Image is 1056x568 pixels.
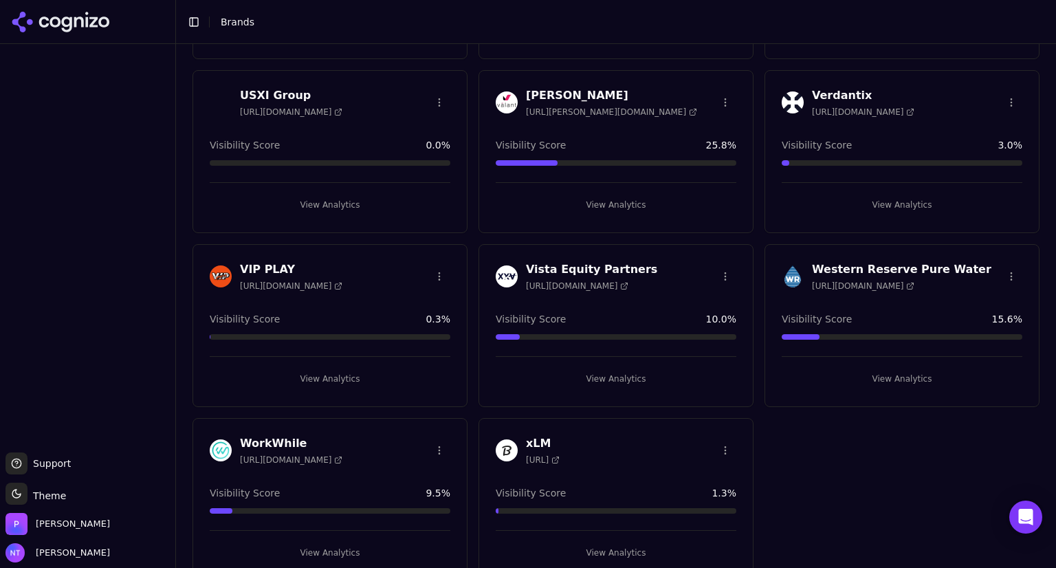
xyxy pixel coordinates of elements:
img: Valant [496,91,518,113]
button: View Analytics [496,194,736,216]
img: Nate Tower [5,543,25,562]
nav: breadcrumb [221,15,1017,29]
span: [URL] [526,455,560,466]
img: Verdantix [782,91,804,113]
h3: Western Reserve Pure Water [812,261,991,278]
span: [URL][DOMAIN_NAME] [812,281,914,292]
button: View Analytics [210,194,450,216]
img: Western Reserve Pure Water [782,265,804,287]
h3: VIP PLAY [240,261,342,278]
span: [URL][PERSON_NAME][DOMAIN_NAME] [526,107,697,118]
h3: USXI Group [240,87,342,104]
span: 3.0 % [998,138,1022,152]
span: Visibility Score [496,138,566,152]
span: [URL][DOMAIN_NAME] [240,455,342,466]
h3: WorkWhile [240,435,342,452]
span: [URL][DOMAIN_NAME] [812,107,914,118]
span: Visibility Score [496,486,566,500]
img: Perrill [5,513,27,535]
span: 1.3 % [712,486,736,500]
span: [URL][DOMAIN_NAME] [526,281,628,292]
span: 0.3 % [426,312,450,326]
button: View Analytics [496,542,736,564]
span: Perrill [36,518,110,530]
img: WorkWhile [210,439,232,461]
button: View Analytics [496,368,736,390]
h3: xLM [526,435,560,452]
span: Visibility Score [782,138,852,152]
span: [PERSON_NAME] [30,547,110,559]
button: View Analytics [210,542,450,564]
span: [URL][DOMAIN_NAME] [240,107,342,118]
h3: Verdantix [812,87,914,104]
span: Visibility Score [782,312,852,326]
span: Visibility Score [210,312,280,326]
span: 10.0 % [706,312,736,326]
span: Visibility Score [210,138,280,152]
img: USXI Group [210,91,232,113]
span: Visibility Score [496,312,566,326]
span: [URL][DOMAIN_NAME] [240,281,342,292]
h3: [PERSON_NAME] [526,87,697,104]
button: View Analytics [782,368,1022,390]
span: Visibility Score [210,486,280,500]
h3: Vista Equity Partners [526,261,657,278]
img: Vista Equity Partners [496,265,518,287]
span: Theme [27,490,66,501]
span: 25.8 % [706,138,736,152]
span: 15.6 % [992,312,1022,326]
button: Open organization switcher [5,513,110,535]
button: View Analytics [210,368,450,390]
button: View Analytics [782,194,1022,216]
div: Open Intercom Messenger [1009,501,1042,534]
span: Support [27,457,71,470]
img: VIP PLAY [210,265,232,287]
span: 9.5 % [426,486,450,500]
span: 0.0 % [426,138,450,152]
img: xLM [496,439,518,461]
span: Brands [221,17,254,28]
button: Open user button [5,543,110,562]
